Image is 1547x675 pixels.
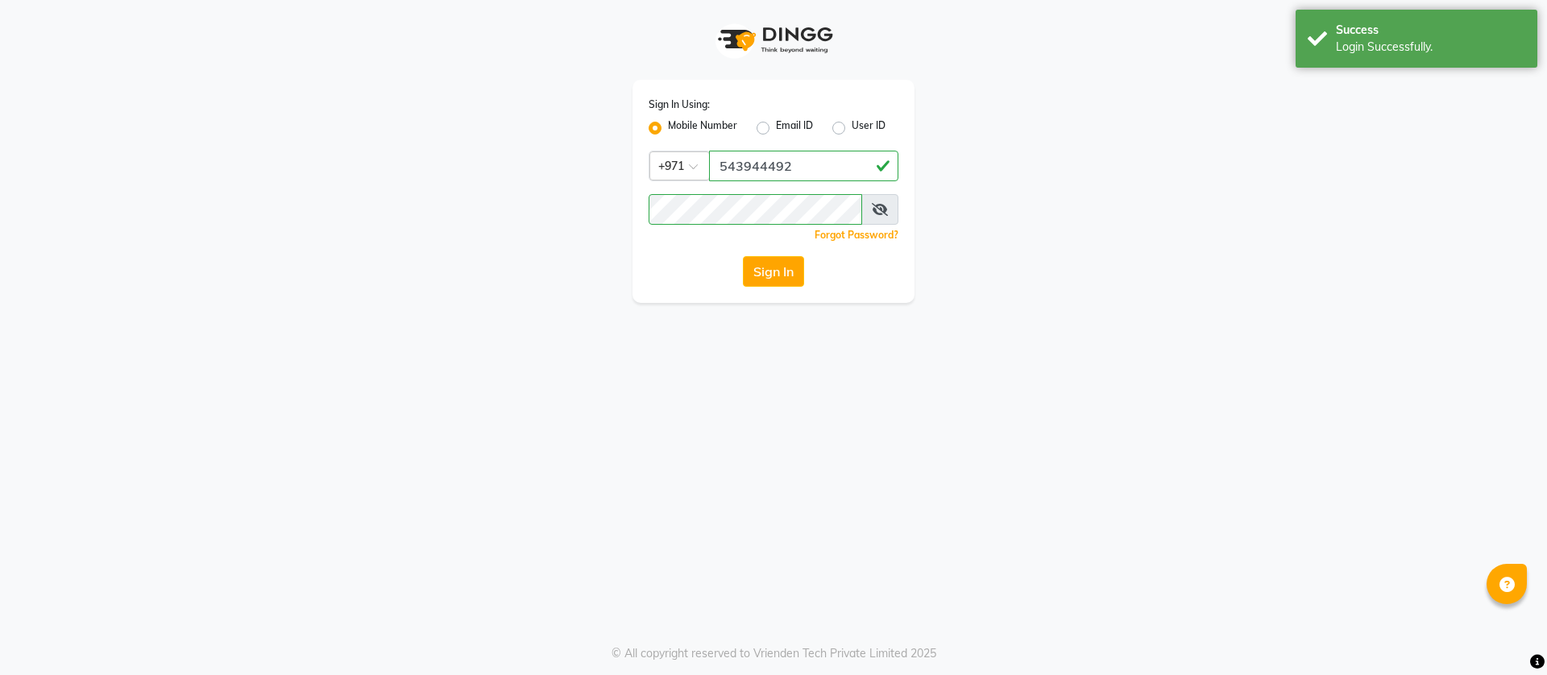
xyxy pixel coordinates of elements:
div: Login Successfully. [1336,39,1525,56]
input: Username [709,151,898,181]
label: Mobile Number [668,118,737,138]
a: Forgot Password? [815,229,898,241]
input: Username [649,194,862,225]
button: Sign In [743,256,804,287]
label: User ID [852,118,885,138]
label: Sign In Using: [649,97,710,112]
label: Email ID [776,118,813,138]
img: logo1.svg [709,16,838,64]
div: Success [1336,22,1525,39]
iframe: chat widget [1479,611,1531,659]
